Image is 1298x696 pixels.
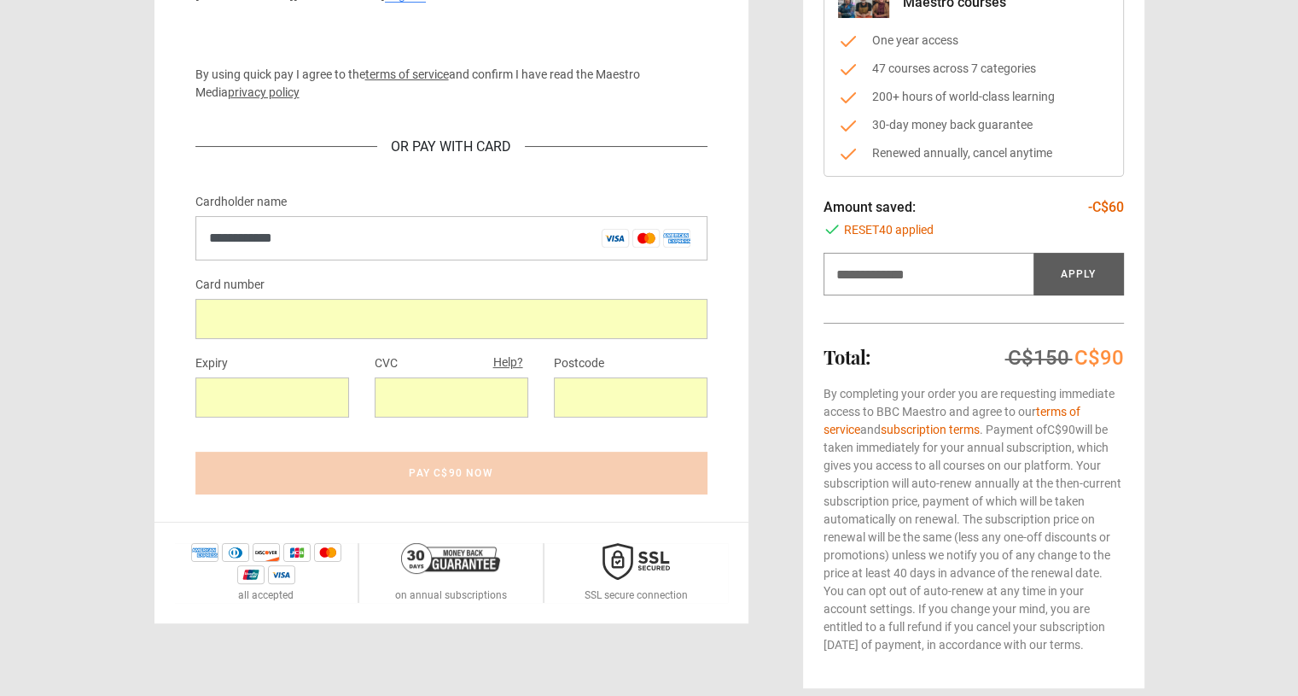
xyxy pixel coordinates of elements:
a: terms of service [365,67,449,81]
p: SSL secure connection [585,588,688,603]
p: all accepted [238,588,294,603]
li: 30-day money back guarantee [838,116,1109,134]
iframe: Secure card number input frame [209,311,694,327]
iframe: Secure payment button frame [195,18,707,52]
label: Card number [195,275,265,295]
span: C$90 [1074,346,1124,370]
label: Postcode [554,354,604,374]
button: Apply [1033,253,1124,295]
img: mastercard [314,543,341,562]
span: C$90 [1047,423,1075,436]
li: 200+ hours of world-class learning [838,88,1109,106]
p: -C$60 [1088,197,1124,218]
label: Cardholder name [195,192,287,213]
iframe: Secure expiration date input frame [209,389,335,406]
iframe: Secure postal code input frame [568,389,694,406]
button: Pay C$90 now [195,452,707,494]
img: discover [253,543,280,562]
button: Help? [488,352,528,374]
p: Amount saved: [824,197,916,218]
iframe: Secure CVC input frame [388,389,515,406]
a: privacy policy [228,85,300,99]
li: 47 courses across 7 categories [838,60,1109,78]
span: RESET40 applied [844,221,934,239]
img: unionpay [237,565,265,584]
li: Renewed annually, cancel anytime [838,144,1109,162]
p: on annual subscriptions [395,588,507,603]
label: CVC [375,354,398,374]
p: By completing your order you are requesting immediate access to BBC Maestro and agree to our and ... [824,385,1124,654]
span: C$150 [1008,346,1069,370]
label: Expiry [195,354,228,374]
div: Or Pay With Card [377,137,525,157]
img: 30-day-money-back-guarantee-c866a5dd536ff72a469b.png [401,543,500,574]
a: subscription terms [881,423,980,436]
img: amex [191,543,218,562]
p: By using quick pay I agree to the and confirm I have read the Maestro Media [195,66,707,102]
img: diners [222,543,249,562]
h2: Total: [824,347,870,367]
img: visa [268,565,295,584]
li: One year access [838,32,1109,50]
img: jcb [283,543,311,562]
